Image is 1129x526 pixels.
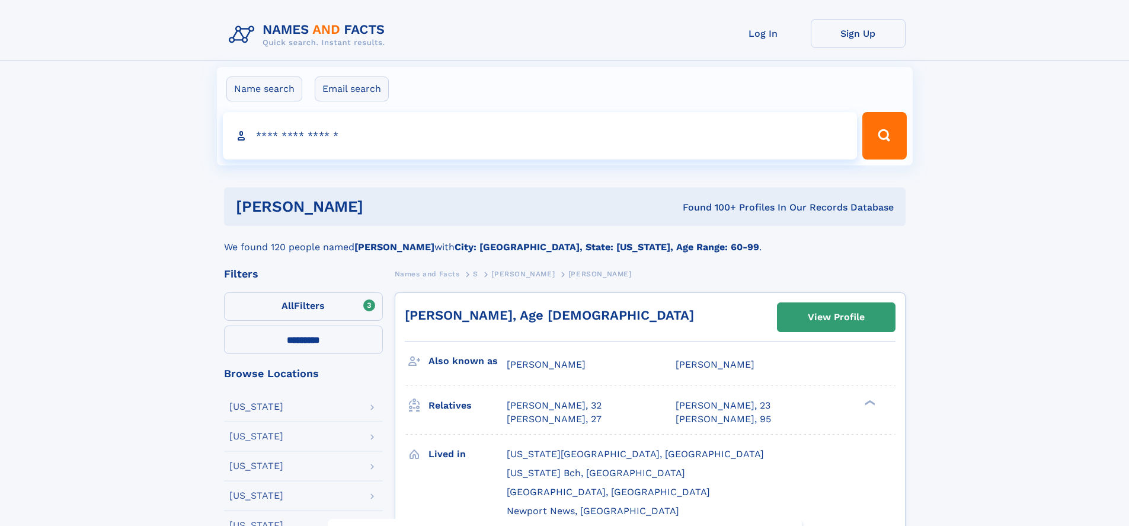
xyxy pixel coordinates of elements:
label: Name search [226,76,302,101]
span: [PERSON_NAME] [491,270,555,278]
div: Filters [224,269,383,279]
span: [PERSON_NAME] [676,359,754,370]
span: All [282,300,294,311]
div: [US_STATE] [229,432,283,441]
input: search input [223,112,858,160]
a: [PERSON_NAME], 95 [676,413,771,426]
label: Filters [224,292,383,321]
span: [PERSON_NAME] [507,359,586,370]
label: Email search [315,76,389,101]
span: Newport News, [GEOGRAPHIC_DATA] [507,505,679,517]
div: We found 120 people named with . [224,226,906,254]
img: Logo Names and Facts [224,19,395,51]
span: [US_STATE][GEOGRAPHIC_DATA], [GEOGRAPHIC_DATA] [507,448,764,460]
div: Browse Locations [224,368,383,379]
h3: Also known as [428,351,507,371]
a: View Profile [778,303,895,331]
h3: Relatives [428,396,507,416]
button: Search Button [862,112,906,160]
a: [PERSON_NAME], 27 [507,413,602,426]
a: S [473,266,478,281]
span: [GEOGRAPHIC_DATA], [GEOGRAPHIC_DATA] [507,486,710,498]
h1: [PERSON_NAME] [236,199,523,214]
a: [PERSON_NAME], 32 [507,399,602,412]
h3: Lived in [428,444,507,464]
a: Names and Facts [395,266,460,281]
div: [US_STATE] [229,491,283,501]
a: [PERSON_NAME], 23 [676,399,770,412]
div: [US_STATE] [229,402,283,412]
a: Log In [716,19,811,48]
b: [PERSON_NAME] [354,241,434,253]
span: [US_STATE] Bch, [GEOGRAPHIC_DATA] [507,467,685,479]
a: [PERSON_NAME], Age [DEMOGRAPHIC_DATA] [405,308,694,323]
a: Sign Up [811,19,906,48]
div: Found 100+ Profiles In Our Records Database [523,201,894,214]
span: S [473,270,478,278]
a: [PERSON_NAME] [491,266,555,281]
div: [US_STATE] [229,461,283,471]
div: ❯ [862,399,876,407]
span: [PERSON_NAME] [568,270,632,278]
div: View Profile [808,304,865,331]
b: City: [GEOGRAPHIC_DATA], State: [US_STATE], Age Range: 60-99 [455,241,759,253]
